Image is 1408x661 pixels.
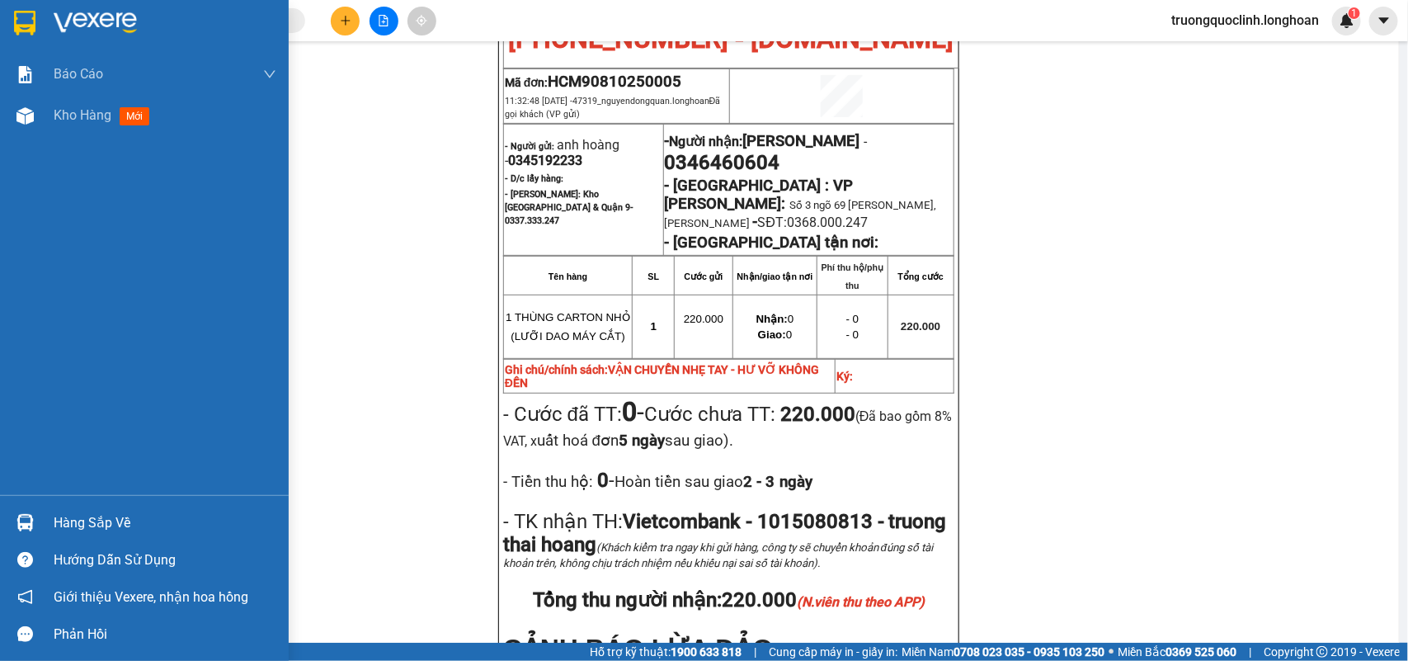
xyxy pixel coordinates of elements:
strong: Cước gửi [684,271,723,281]
strong: Tổng cước [898,271,944,281]
strong: Giao: [758,328,786,341]
span: 0337.333.247 [505,215,559,226]
sup: 1 [1349,7,1360,19]
span: (Khách kiểm tra ngay khi gửi hàng, công ty sẽ chuyển khoản đúng số tài khoản trên, không chịu trá... [503,541,933,569]
span: - [GEOGRAPHIC_DATA] : VP [PERSON_NAME]: [665,177,854,213]
span: uất hoá đơn sau giao). [537,432,733,450]
strong: Phí thu hộ/phụ thu [822,262,884,290]
span: Báo cáo [54,64,103,84]
span: 1 [651,320,657,333]
span: Cung cấp máy in - giấy in: [769,643,897,661]
span: HCM90810250005 [548,73,681,91]
span: Tổng thu người nhận: [533,588,925,611]
span: - 0 [846,328,859,341]
strong: - D/c lấy hàng: [505,173,563,184]
span: 11:32:48 [DATE] - [505,96,721,120]
button: plus [331,7,360,35]
strong: 5 ngày [619,432,665,450]
strong: Nhận: [756,313,788,325]
img: icon-new-feature [1340,13,1354,28]
span: | [754,643,756,661]
strong: Ký: [836,370,853,383]
strong: 0708 023 035 - 0935 103 250 [954,645,1104,659]
span: - [593,469,812,492]
span: Cước chưa TT: [503,403,953,451]
strong: 0 [593,469,609,492]
button: aim [407,7,436,35]
span: Mã đơn: [505,76,682,89]
span: - Cước đã TT: [503,403,644,426]
span: - [753,213,758,231]
button: caret-down [1369,7,1398,35]
button: file-add [370,7,398,35]
span: caret-down [1377,13,1392,28]
img: logo-vxr [14,11,35,35]
span: mới [120,107,149,125]
span: 220.000 [901,320,940,333]
span: Số 3 ngõ 69 [PERSON_NAME], [PERSON_NAME] [665,199,937,229]
span: 1 THÙNG CARTON NHỎ (LƯỠI DAO MÁY CẮT) [506,311,630,342]
span: question-circle [17,552,33,568]
span: Người nhận: [670,134,860,149]
span: 0 [758,328,792,341]
span: Vietcombank - 1015080813 - truong thai hoang [503,510,947,556]
span: Kho hàng [54,107,111,123]
span: - [622,396,644,427]
span: 0345192233 [508,153,582,168]
span: - Tiền thu hộ: [503,473,593,491]
strong: - [GEOGRAPHIC_DATA] tận nơi: [665,234,879,252]
em: (N.viên thu theo APP) [797,594,925,610]
span: ngày [779,473,812,491]
img: warehouse-icon [16,514,34,531]
span: Miền Bắc [1118,643,1236,661]
div: Hướng dẫn sử dụng [54,548,276,573]
strong: - [665,132,860,150]
span: Giới thiệu Vexere, nhận hoa hồng [54,587,248,607]
span: Hỗ trợ kỹ thuật: [590,643,742,661]
span: 220.000 [684,313,723,325]
span: Hoàn tiền sau giao [615,473,812,491]
span: Miền Nam [902,643,1104,661]
strong: 2 - 3 [743,473,812,491]
span: | [1249,643,1251,661]
strong: 1900 633 818 [671,645,742,659]
span: aim [416,15,427,26]
span: (Đã bao gồm 8% VAT, x [503,408,953,449]
span: copyright [1316,646,1328,658]
strong: - Người gửi: [505,141,554,152]
img: solution-icon [16,66,34,83]
div: Hàng sắp về [54,511,276,536]
strong: 0 [622,396,637,427]
strong: Nhận/giao tận nơi [737,271,813,281]
span: [PERSON_NAME] [743,132,860,150]
span: - TK nhận TH: [503,510,623,533]
span: ⚪️ [1109,649,1114,655]
span: 47319_nguyendongquan.longhoan [505,96,721,120]
span: VẬN CHUYỂN NHẸ TAY - HƯ VỠ KHÔNG ĐỀN [505,363,819,390]
span: message [17,626,33,642]
span: 0368.000.247 [787,215,868,230]
div: Phản hồi [54,622,276,647]
span: - 0 [846,313,859,325]
span: SĐT: [758,215,788,230]
span: 0 [756,313,794,325]
strong: SL [648,271,660,281]
strong: 220.000 [780,403,855,426]
span: plus [340,15,351,26]
span: 220.000 [722,588,925,611]
strong: 0369 525 060 [1165,645,1236,659]
span: - [PERSON_NAME]: Kho [GEOGRAPHIC_DATA] & Quận 9- [505,189,633,226]
span: file-add [378,15,389,26]
span: down [263,68,276,81]
span: - [860,134,868,149]
span: 0346460604 [665,151,780,174]
span: notification [17,589,33,605]
strong: Ghi chú/chính sách: [505,363,819,390]
strong: Tên hàng [549,271,587,281]
img: warehouse-icon [16,107,34,125]
span: 1 [1351,7,1357,19]
span: anh hoàng - [505,137,619,168]
span: truongquoclinh.longhoan [1158,10,1332,31]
